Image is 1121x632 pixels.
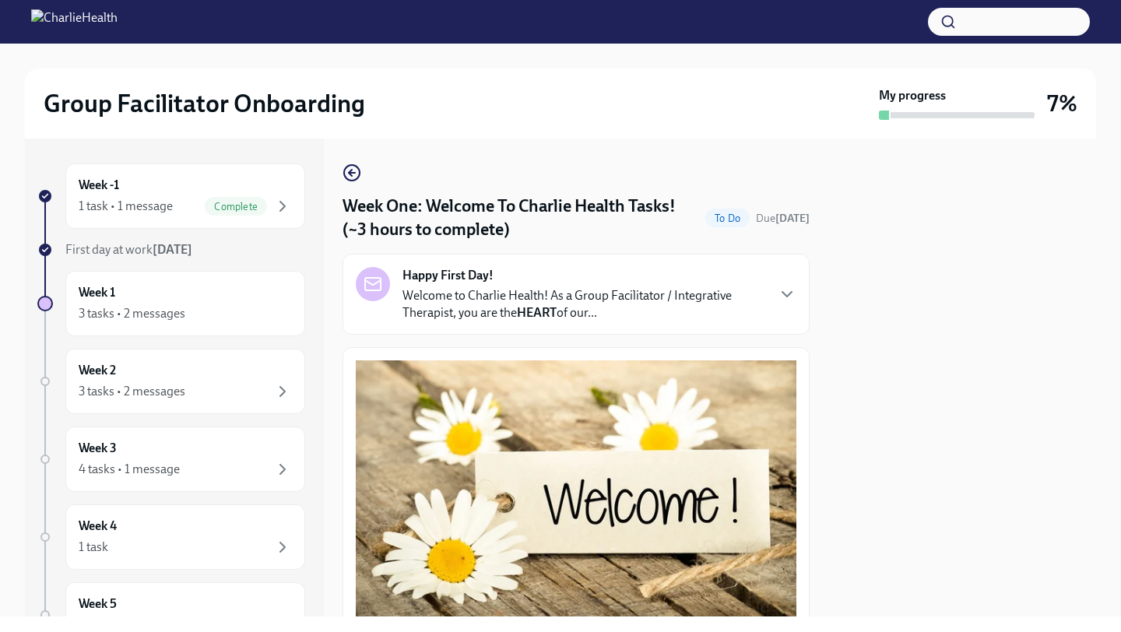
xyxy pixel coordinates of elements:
[44,88,365,119] h2: Group Facilitator Onboarding
[79,305,185,322] div: 3 tasks • 2 messages
[37,349,305,414] a: Week 23 tasks • 2 messages
[705,212,750,224] span: To Do
[879,87,946,104] strong: My progress
[31,9,118,34] img: CharlieHealth
[756,212,810,225] span: Due
[79,440,117,457] h6: Week 3
[79,383,185,400] div: 3 tasks • 2 messages
[402,267,494,284] strong: Happy First Day!
[79,461,180,478] div: 4 tasks • 1 message
[79,284,115,301] h6: Week 1
[775,212,810,225] strong: [DATE]
[79,198,173,215] div: 1 task • 1 message
[37,504,305,570] a: Week 41 task
[205,201,267,212] span: Complete
[79,362,116,379] h6: Week 2
[1047,90,1077,118] h3: 7%
[79,539,108,556] div: 1 task
[343,195,699,241] h4: Week One: Welcome To Charlie Health Tasks! (~3 hours to complete)
[402,287,765,321] p: Welcome to Charlie Health! As a Group Facilitator / Integrative Therapist, you are the of our...
[65,242,192,257] span: First day at work
[153,242,192,257] strong: [DATE]
[356,360,796,625] button: Zoom image
[79,595,117,613] h6: Week 5
[756,211,810,226] span: September 9th, 2025 10:00
[37,163,305,229] a: Week -11 task • 1 messageComplete
[517,305,557,320] strong: HEART
[79,177,119,194] h6: Week -1
[37,427,305,492] a: Week 34 tasks • 1 message
[79,518,117,535] h6: Week 4
[37,271,305,336] a: Week 13 tasks • 2 messages
[37,241,305,258] a: First day at work[DATE]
